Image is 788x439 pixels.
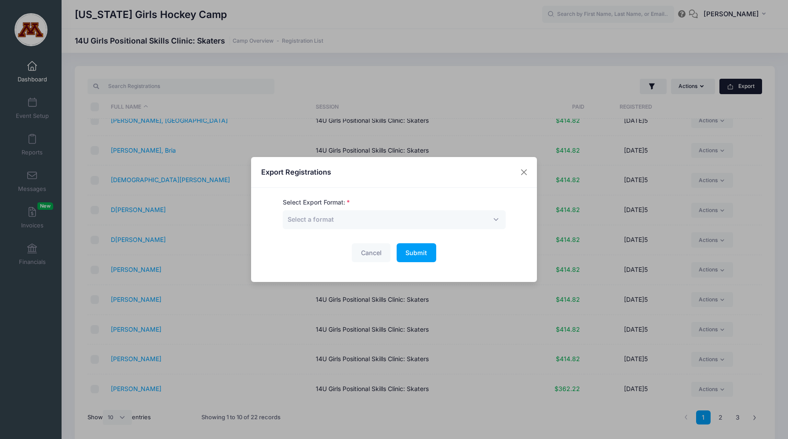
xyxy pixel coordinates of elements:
[516,165,532,180] button: Close
[261,167,331,177] h4: Export Registrations
[397,243,436,262] button: Submit
[288,216,334,223] span: Select a format
[283,198,350,207] label: Select Export Format:
[283,210,506,229] span: Select a format
[405,249,427,256] span: Submit
[352,243,390,262] button: Cancel
[288,215,334,224] span: Select a format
